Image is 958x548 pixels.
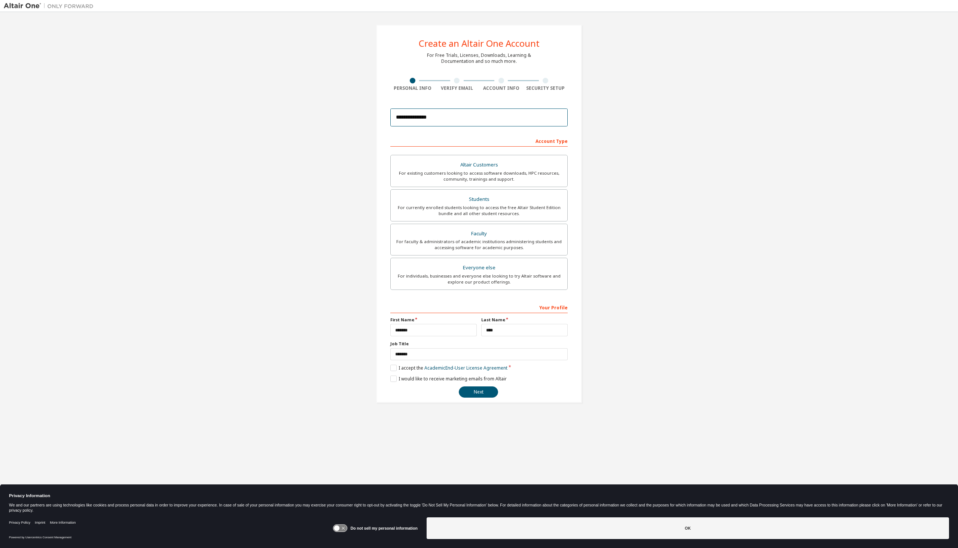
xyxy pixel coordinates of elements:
[435,85,479,91] div: Verify Email
[390,317,477,323] label: First Name
[395,239,563,251] div: For faculty & administrators of academic institutions administering students and accessing softwa...
[395,229,563,239] div: Faculty
[390,341,568,347] label: Job Title
[395,194,563,205] div: Students
[390,135,568,147] div: Account Type
[459,386,498,398] button: Next
[524,85,568,91] div: Security Setup
[479,85,524,91] div: Account Info
[424,365,507,371] a: Academic End-User License Agreement
[390,376,507,382] label: I would like to receive marketing emails from Altair
[390,85,435,91] div: Personal Info
[427,52,531,64] div: For Free Trials, Licenses, Downloads, Learning & Documentation and so much more.
[419,39,540,48] div: Create an Altair One Account
[395,273,563,285] div: For individuals, businesses and everyone else looking to try Altair software and explore our prod...
[395,263,563,273] div: Everyone else
[395,205,563,217] div: For currently enrolled students looking to access the free Altair Student Edition bundle and all ...
[481,317,568,323] label: Last Name
[4,2,97,10] img: Altair One
[390,365,507,371] label: I accept the
[390,301,568,313] div: Your Profile
[395,160,563,170] div: Altair Customers
[395,170,563,182] div: For existing customers looking to access software downloads, HPC resources, community, trainings ...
